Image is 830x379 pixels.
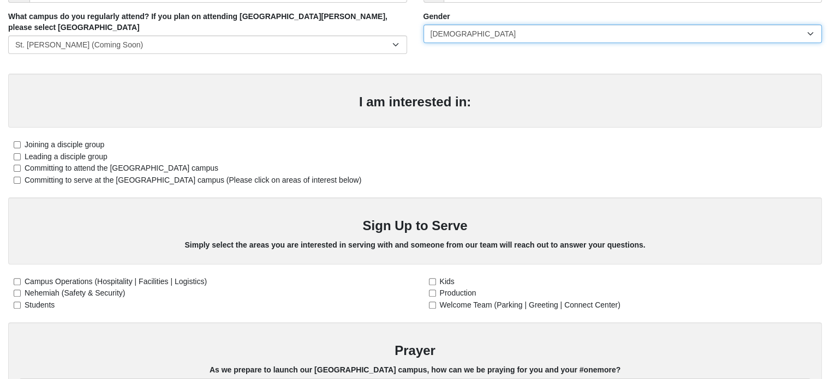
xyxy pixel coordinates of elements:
span: Leading a disciple group [25,152,108,161]
input: Joining a disciple group [14,141,21,148]
span: Committing to attend the [GEOGRAPHIC_DATA] campus [25,164,218,172]
input: Nehemiah (Safety & Security) [14,290,21,297]
label: Gender [423,11,450,22]
span: Campus Operations (Hospitality | Facilities | Logistics) [25,277,207,286]
label: What campus do you regularly attend? If you plan on attending [GEOGRAPHIC_DATA][PERSON_NAME], ple... [8,11,407,33]
input: Production [429,290,436,297]
h5: As we prepare to launch our [GEOGRAPHIC_DATA] campus, how can we be praying for you and your #one... [19,365,811,375]
input: Welcome Team (Parking | Greeting | Connect Center) [429,302,436,309]
span: Nehemiah (Safety & Security) [25,288,125,297]
span: Joining a disciple group [25,140,104,149]
input: Committing to attend the [GEOGRAPHIC_DATA] campus [14,165,21,172]
h3: Sign Up to Serve [19,218,811,234]
input: Leading a disciple group [14,153,21,160]
span: Welcome Team (Parking | Greeting | Connect Center) [440,300,620,309]
input: Kids [429,278,436,285]
input: Students [14,302,21,309]
input: Committing to serve at the [GEOGRAPHIC_DATA] campus (Please click on areas of interest below) [14,177,21,184]
span: Students [25,300,55,309]
h3: I am interested in: [19,94,811,110]
span: Production [440,288,476,297]
h3: Prayer [19,343,811,359]
input: Campus Operations (Hospitality | Facilities | Logistics) [14,278,21,285]
span: Committing to serve at the [GEOGRAPHIC_DATA] campus (Please click on areas of interest below) [25,176,361,184]
span: Kids [440,277,455,286]
h5: Simply select the areas you are interested in serving with and someone from our team will reach o... [19,240,811,250]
